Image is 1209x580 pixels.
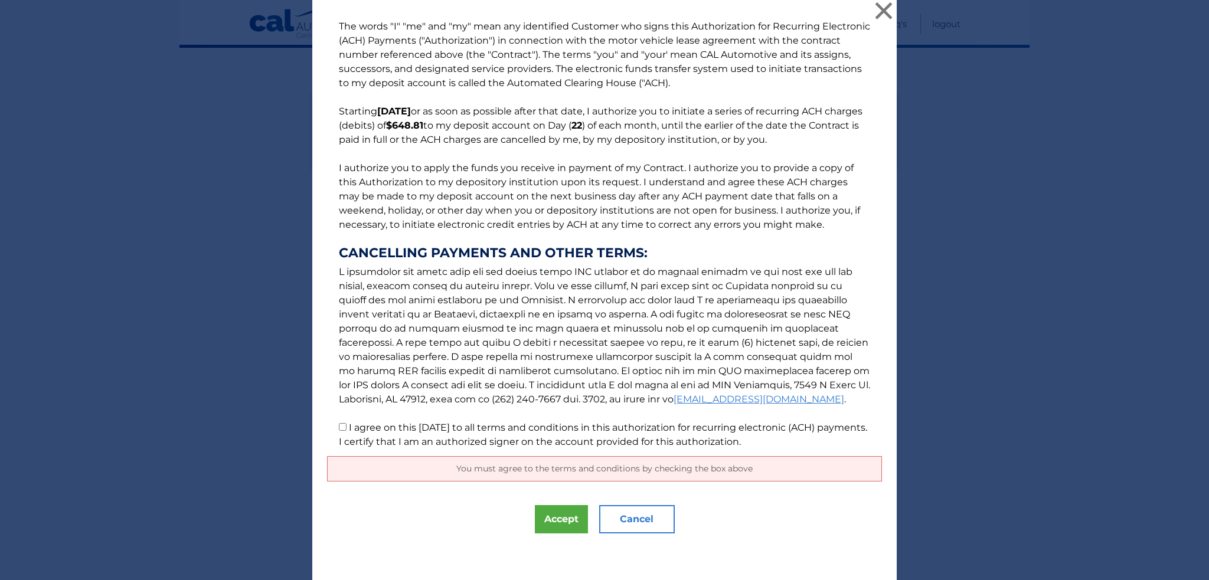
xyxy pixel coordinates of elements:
button: Accept [535,505,588,533]
b: 22 [571,120,582,131]
label: I agree on this [DATE] to all terms and conditions in this authorization for recurring electronic... [339,422,867,447]
span: You must agree to the terms and conditions by checking the box above [456,463,753,474]
button: Cancel [599,505,675,533]
a: [EMAIL_ADDRESS][DOMAIN_NAME] [674,394,844,405]
p: The words "I" "me" and "my" mean any identified Customer who signs this Authorization for Recurri... [327,19,882,449]
strong: CANCELLING PAYMENTS AND OTHER TERMS: [339,246,870,260]
b: [DATE] [377,106,411,117]
b: $648.81 [386,120,423,131]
